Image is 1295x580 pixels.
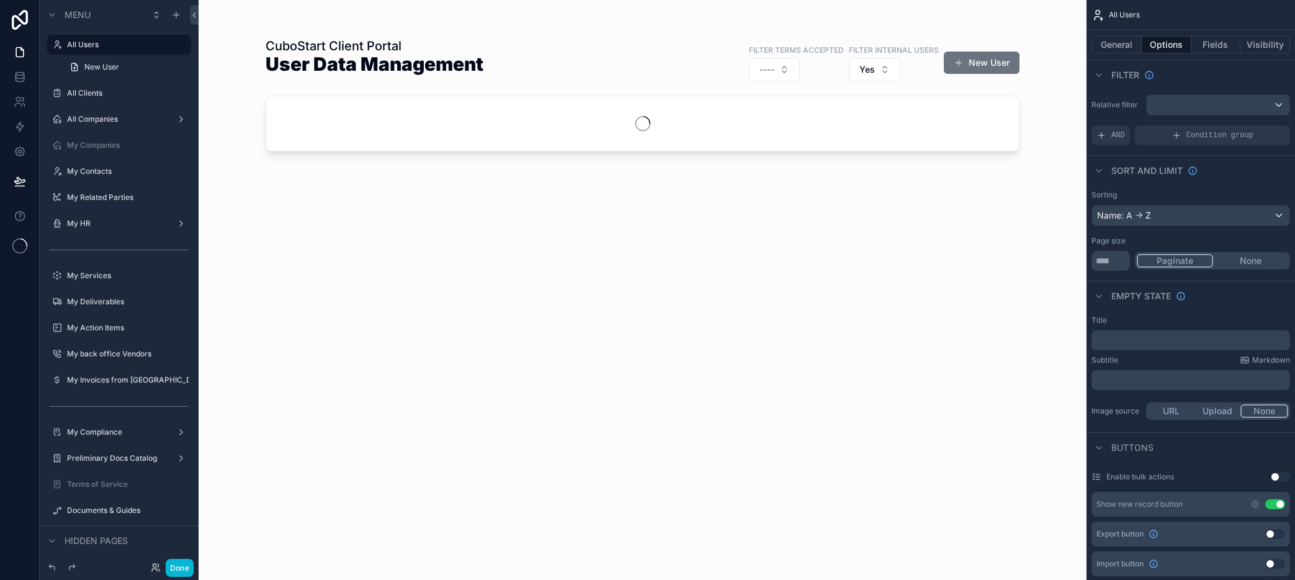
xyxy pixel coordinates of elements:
[1240,355,1290,365] a: Markdown
[1091,36,1142,53] button: General
[62,57,191,77] a: New User
[67,88,189,98] label: All Clients
[1091,205,1290,226] button: Name: A -> Z
[67,375,189,385] label: My Invoices from [GEOGRAPHIC_DATA]
[1194,404,1241,418] button: Upload
[67,349,189,359] label: My back office Vendors
[67,297,189,307] label: My Deliverables
[1091,406,1141,416] label: Image source
[1109,10,1140,20] span: All Users
[67,114,171,124] label: All Companies
[67,505,189,515] label: Documents & Guides
[1252,355,1290,365] span: Markdown
[1091,370,1290,390] div: scrollable content
[1091,330,1290,350] div: scrollable content
[1096,499,1183,509] div: Show new record button
[1091,315,1107,325] label: Title
[1148,404,1194,418] button: URL
[67,166,189,176] label: My Contacts
[1092,206,1289,225] div: Name: A -> Z
[67,453,171,463] label: Preliminary Docs Catalog
[1106,472,1174,482] label: Enable bulk actions
[67,193,189,202] label: My Related Parties
[1213,254,1288,268] button: None
[166,559,194,577] button: Done
[1111,69,1139,81] span: Filter
[1091,100,1141,110] label: Relative filter
[1240,36,1290,53] button: Visibility
[67,40,184,50] label: All Users
[1191,36,1241,53] button: Fields
[67,271,189,281] label: My Services
[1091,236,1126,246] label: Page size
[1096,529,1144,539] span: Export button
[1142,36,1191,53] button: Options
[1111,165,1183,177] span: Sort And Limit
[1111,442,1154,454] span: Buttons
[65,9,91,21] span: Menu
[1240,404,1288,418] button: None
[1111,130,1125,140] span: AND
[1137,254,1213,268] button: Paginate
[1186,130,1253,140] span: Condition group
[1111,290,1171,302] span: Empty state
[1091,355,1118,365] label: Subtitle
[67,140,189,150] label: My Companies
[84,62,119,72] span: New User
[67,323,189,333] label: My Action Items
[67,427,171,437] label: My Compliance
[65,535,128,547] span: Hidden pages
[1091,190,1117,200] label: Sorting
[1096,559,1144,569] span: Import button
[67,479,189,489] label: Terms of Service
[67,219,171,229] label: My HR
